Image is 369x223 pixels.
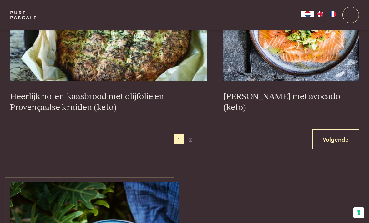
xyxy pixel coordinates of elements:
a: NL [301,11,314,17]
button: Uw voorkeuren voor toestemming voor trackingtechnologieën [353,207,364,218]
span: 2 [185,134,195,144]
h3: Heerlijk noten-kaasbrood met olijfolie en Provençaalse kruiden (keto) [10,91,207,113]
a: PurePascale [10,10,37,20]
a: EN [314,11,326,17]
a: FR [326,11,339,17]
h3: [PERSON_NAME] met avocado (keto) [223,91,359,113]
div: Language [301,11,314,17]
span: 1 [174,134,184,144]
ul: Language list [314,11,339,17]
a: Volgende [312,129,359,149]
aside: Language selected: Nederlands [301,11,339,17]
